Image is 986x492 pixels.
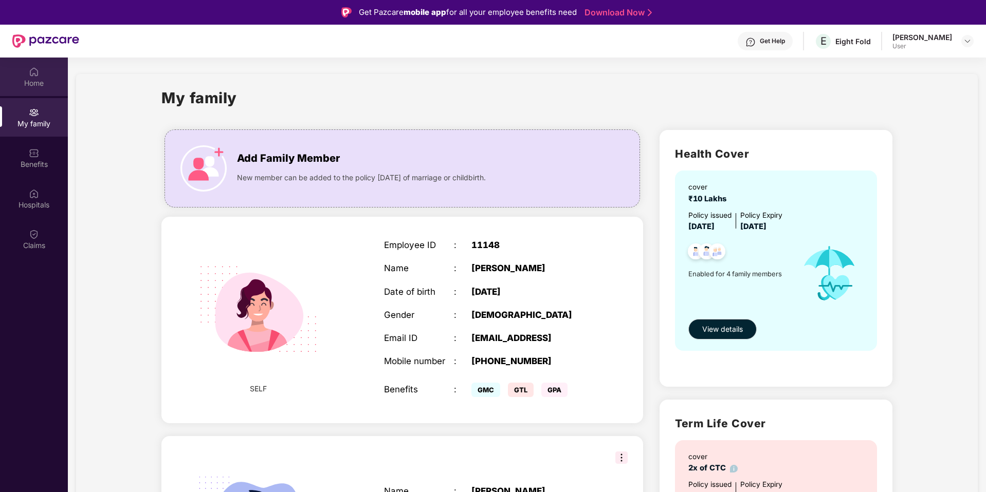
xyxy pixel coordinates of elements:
div: Benefits [384,384,454,394]
button: View details [688,319,757,339]
div: Gender [384,310,454,320]
img: svg+xml;base64,PHN2ZyBpZD0iQ2xhaW0iIHhtbG5zPSJodHRwOi8vd3d3LnczLm9yZy8yMDAwL3N2ZyIgd2lkdGg9IjIwIi... [29,229,39,239]
img: New Pazcare Logo [12,34,79,48]
h2: Health Cover [675,145,877,162]
div: Date of birth [384,287,454,297]
div: Name [384,263,454,273]
img: svg+xml;base64,PHN2ZyBpZD0iSG9tZSIgeG1sbnM9Imh0dHA6Ly93d3cudzMub3JnLzIwMDAvc3ZnIiB3aWR0aD0iMjAiIG... [29,67,39,77]
div: cover [688,182,731,193]
img: svg+xml;base64,PHN2ZyB4bWxucz0iaHR0cDovL3d3dy53My5vcmcvMjAwMC9zdmciIHdpZHRoPSI0OC45NDMiIGhlaWdodD... [683,240,708,266]
img: info [730,465,738,472]
img: Logo [341,7,352,17]
div: Policy Expiry [740,210,782,221]
div: : [454,356,471,366]
span: GMC [471,383,500,397]
div: : [454,310,471,320]
span: GPA [541,383,568,397]
span: Add Family Member [237,150,340,166]
div: [EMAIL_ADDRESS] [471,333,594,343]
img: svg+xml;base64,PHN2ZyBpZD0iSGVscC0zMngzMiIgeG1sbnM9Imh0dHA6Ly93d3cudzMub3JnLzIwMDAvc3ZnIiB3aWR0aD... [745,37,756,47]
div: : [454,287,471,297]
div: : [454,263,471,273]
div: Get Help [760,37,785,45]
span: SELF [250,383,267,394]
span: ₹10 Lakhs [688,194,731,203]
img: svg+xml;base64,PHN2ZyB4bWxucz0iaHR0cDovL3d3dy53My5vcmcvMjAwMC9zdmciIHdpZHRoPSI0OC45NDMiIGhlaWdodD... [694,240,719,266]
img: svg+xml;base64,PHN2ZyBpZD0iRHJvcGRvd24tMzJ4MzIiIHhtbG5zPSJodHRwOi8vd3d3LnczLm9yZy8yMDAwL3N2ZyIgd2... [963,37,972,45]
strong: mobile app [404,7,446,17]
div: : [454,240,471,250]
div: [PHONE_NUMBER] [471,356,594,366]
h2: Term Life Cover [675,415,877,432]
img: svg+xml;base64,PHN2ZyB4bWxucz0iaHR0cDovL3d3dy53My5vcmcvMjAwMC9zdmciIHdpZHRoPSI0OC45NDMiIGhlaWdodD... [705,240,730,266]
div: Eight Fold [835,36,871,46]
img: svg+xml;base64,PHN2ZyB3aWR0aD0iMjAiIGhlaWdodD0iMjAiIHZpZXdCb3g9IjAgMCAyMCAyMCIgZmlsbD0ibm9uZSIgeG... [29,107,39,118]
div: : [454,384,471,394]
a: Download Now [585,7,649,18]
div: Employee ID [384,240,454,250]
img: svg+xml;base64,PHN2ZyBpZD0iQmVuZWZpdHMiIHhtbG5zPSJodHRwOi8vd3d3LnczLm9yZy8yMDAwL3N2ZyIgd2lkdGg9Ij... [29,148,39,158]
div: 11148 [471,240,594,250]
div: Mobile number [384,356,454,366]
div: Get Pazcare for all your employee benefits need [359,6,577,18]
div: [PERSON_NAME] [892,32,952,42]
div: Policy issued [688,210,732,221]
span: 2x of CTC [688,463,738,472]
div: Policy Expiry [740,479,782,490]
img: icon [792,233,867,314]
span: Enabled for 4 family members [688,269,792,279]
img: icon [180,145,227,192]
img: svg+xml;base64,PHN2ZyBpZD0iSG9zcGl0YWxzIiB4bWxucz0iaHR0cDovL3d3dy53My5vcmcvMjAwMC9zdmciIHdpZHRoPS... [29,188,39,199]
div: User [892,42,952,50]
img: Stroke [648,7,652,18]
div: : [454,333,471,343]
img: svg+xml;base64,PHN2ZyB3aWR0aD0iMzIiIGhlaWdodD0iMzIiIHZpZXdCb3g9IjAgMCAzMiAzMiIgZmlsbD0ibm9uZSIgeG... [615,451,628,464]
div: cover [688,451,738,463]
img: svg+xml;base64,PHN2ZyB4bWxucz0iaHR0cDovL3d3dy53My5vcmcvMjAwMC9zdmciIHdpZHRoPSIyMjQiIGhlaWdodD0iMT... [184,235,332,383]
span: GTL [508,383,534,397]
h1: My family [161,86,237,109]
span: New member can be added to the policy [DATE] of marriage or childbirth. [237,172,486,183]
span: E [820,35,827,47]
span: [DATE] [740,222,766,231]
div: Policy issued [688,479,732,490]
div: [PERSON_NAME] [471,263,594,273]
div: Email ID [384,333,454,343]
span: View details [702,324,743,335]
div: [DATE] [471,287,594,297]
span: [DATE] [688,222,715,231]
div: [DEMOGRAPHIC_DATA] [471,310,594,320]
